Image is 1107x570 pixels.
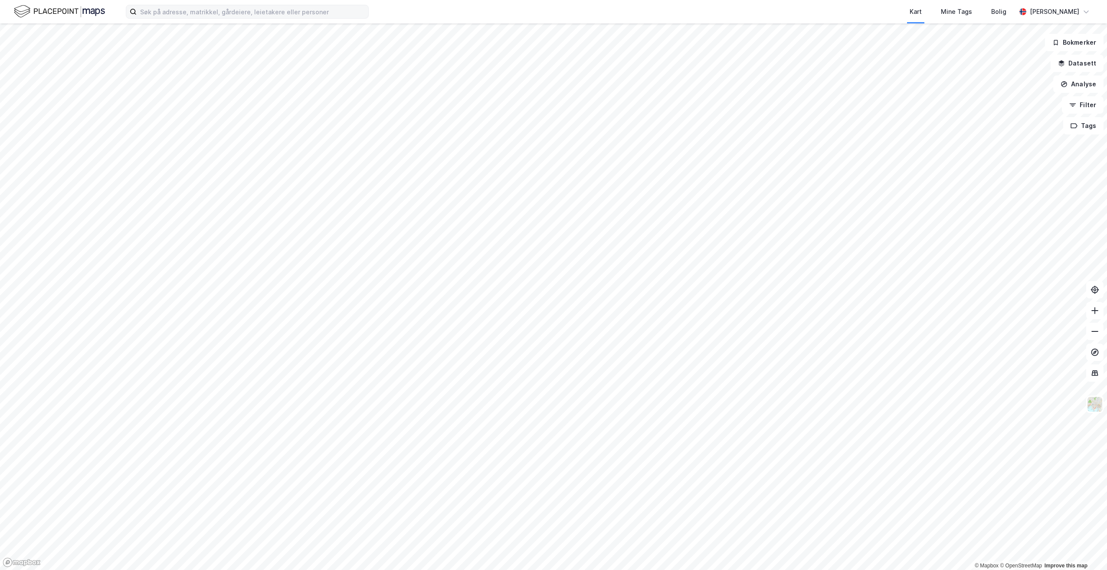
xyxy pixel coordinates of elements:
div: Kontrollprogram for chat [1064,528,1107,570]
a: Mapbox homepage [3,557,41,567]
button: Filter [1062,96,1104,114]
img: Z [1087,396,1103,413]
button: Datasett [1051,55,1104,72]
img: logo.f888ab2527a4732fd821a326f86c7f29.svg [14,4,105,19]
button: Bokmerker [1045,34,1104,51]
div: Bolig [991,7,1006,17]
a: Mapbox [975,563,999,569]
button: Tags [1063,117,1104,134]
a: Improve this map [1045,563,1087,569]
div: Kart [910,7,922,17]
button: Analyse [1053,75,1104,93]
div: [PERSON_NAME] [1030,7,1079,17]
a: OpenStreetMap [1000,563,1042,569]
input: Søk på adresse, matrikkel, gårdeiere, leietakere eller personer [137,5,368,18]
div: Mine Tags [941,7,972,17]
iframe: Chat Widget [1064,528,1107,570]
